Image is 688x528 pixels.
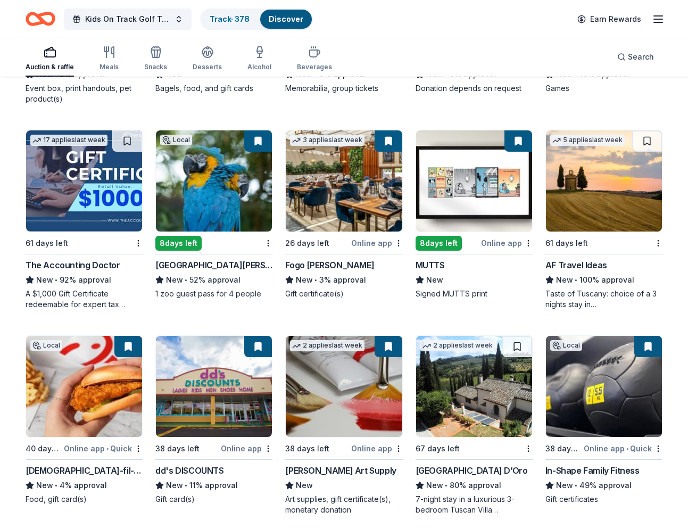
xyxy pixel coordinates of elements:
[296,274,313,286] span: New
[36,274,53,286] span: New
[26,237,68,250] div: 61 days left
[30,135,107,146] div: 17 applies last week
[64,9,192,30] button: Kids On Track Golf Tournament 2025
[26,335,143,505] a: Image for Chick-fil-A (Orange)Local40 days leftOnline app•Quick[DEMOGRAPHIC_DATA]-fil-A (Orange)N...
[55,276,57,284] span: •
[315,276,318,284] span: •
[416,130,532,232] img: Image for MUTTS
[144,63,167,71] div: Snacks
[160,135,192,145] div: Local
[416,479,533,492] div: 80% approval
[550,340,582,351] div: Local
[445,481,447,490] span: •
[26,288,143,310] div: A $1,000 Gift Certificate redeemable for expert tax preparation or tax resolution services—recipi...
[416,335,533,515] a: Image for Villa Sogni D’Oro2 applieslast week67 days left[GEOGRAPHIC_DATA] D’OroNew•80% approval7...
[285,130,402,299] a: Image for Fogo de Chao3 applieslast week26 days leftOnline appFogo [PERSON_NAME]New•3% approvalGi...
[156,130,272,232] img: Image for Santa Ana Zoo
[545,494,662,505] div: Gift certificates
[351,442,403,455] div: Online app
[545,464,640,477] div: In-Shape Family Fitness
[100,63,119,71] div: Meals
[571,10,648,29] a: Earn Rewards
[315,70,318,79] span: •
[185,276,188,284] span: •
[26,464,143,477] div: [DEMOGRAPHIC_DATA]-fil-A (Orange)
[26,259,120,271] div: The Accounting Doctor
[166,479,183,492] span: New
[26,83,143,104] div: Event box, print handouts, pet product(s)
[546,130,662,232] img: Image for AF Travel Ideas
[155,259,272,271] div: [GEOGRAPHIC_DATA][PERSON_NAME]
[545,442,582,455] div: 38 days left
[26,63,74,71] div: Auction & raffle
[26,130,143,310] a: Image for The Accounting Doctor17 applieslast week61 days leftThe Accounting DoctorNew•92% approv...
[545,274,662,286] div: 100% approval
[445,70,447,79] span: •
[556,479,573,492] span: New
[247,42,271,77] button: Alcohol
[26,336,142,437] img: Image for Chick-fil-A (Orange)
[285,442,329,455] div: 38 days left
[628,51,654,63] span: Search
[155,288,272,299] div: 1 zoo guest pass for 4 people
[416,83,533,94] div: Donation depends on request
[155,335,272,505] a: Image for dd's DISCOUNTS38 days leftOnline appdd's DISCOUNTSNew•11% approvalGift card(s)
[584,442,662,455] div: Online app Quick
[144,42,167,77] button: Snacks
[55,481,57,490] span: •
[26,442,62,455] div: 40 days left
[166,274,183,286] span: New
[26,494,143,505] div: Food, gift card(s)
[416,464,528,477] div: [GEOGRAPHIC_DATA] D’Oro
[285,237,329,250] div: 26 days left
[155,442,200,455] div: 38 days left
[26,479,143,492] div: 4% approval
[416,259,445,271] div: MUTTS
[545,130,662,310] a: Image for AF Travel Ideas5 applieslast week61 days leftAF Travel IdeasNew•100% approvalTaste of T...
[286,336,402,437] img: Image for Trekell Art Supply
[416,236,462,251] div: 8 days left
[26,6,55,31] a: Home
[193,63,222,71] div: Desserts
[546,336,662,437] img: Image for In-Shape Family Fitness
[200,9,313,30] button: Track· 378Discover
[85,13,170,26] span: Kids On Track Golf Tournament 2025
[545,83,662,94] div: Games
[550,135,625,146] div: 5 applies last week
[285,335,402,515] a: Image for Trekell Art Supply2 applieslast week38 days leftOnline app[PERSON_NAME] Art SupplyNewAr...
[290,340,364,351] div: 2 applies last week
[26,274,143,286] div: 92% approval
[545,259,607,271] div: AF Travel Ideas
[575,276,577,284] span: •
[351,236,403,250] div: Online app
[286,130,402,232] img: Image for Fogo de Chao
[26,130,142,232] img: Image for The Accounting Doctor
[155,83,272,94] div: Bagels, food, and gift cards
[609,46,662,68] button: Search
[185,481,188,490] span: •
[285,274,402,286] div: 3% approval
[426,479,443,492] span: New
[575,70,577,79] span: •
[269,14,303,23] a: Discover
[100,42,119,77] button: Meals
[556,274,573,286] span: New
[290,135,364,146] div: 3 applies last week
[156,336,272,437] img: Image for dd's DISCOUNTS
[247,63,271,71] div: Alcohol
[210,14,250,23] a: Track· 378
[285,288,402,299] div: Gift certificate(s)
[297,63,332,71] div: Beverages
[545,479,662,492] div: 49% approval
[575,481,577,490] span: •
[426,274,443,286] span: New
[285,259,374,271] div: Fogo [PERSON_NAME]
[106,444,109,453] span: •
[420,340,495,351] div: 2 applies last week
[64,442,143,455] div: Online app Quick
[26,42,74,77] button: Auction & raffle
[626,444,628,453] span: •
[155,130,272,299] a: Image for Santa Ana ZooLocal8days left[GEOGRAPHIC_DATA][PERSON_NAME]New•52% approval1 zoo guest p...
[285,83,402,94] div: Memorabilia, group tickets
[416,288,533,299] div: Signed MUTTS print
